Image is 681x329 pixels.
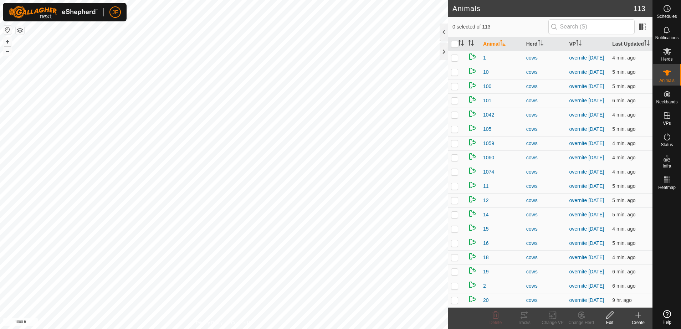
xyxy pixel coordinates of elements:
[661,143,673,147] span: Status
[612,240,635,246] span: Sep 9, 2025, 5:06 AM
[526,140,564,147] div: cows
[468,252,477,261] img: returning on
[569,283,604,289] a: overnite [DATE]
[569,112,604,118] a: overnite [DATE]
[569,155,604,160] a: overnite [DATE]
[483,183,489,190] span: 11
[659,78,675,83] span: Animals
[16,26,24,35] button: Map Layers
[567,319,595,326] div: Change Herd
[612,255,635,260] span: Sep 9, 2025, 5:08 AM
[655,36,679,40] span: Notifications
[526,211,564,219] div: cows
[468,266,477,275] img: returning on
[569,183,604,189] a: overnite [DATE]
[612,169,635,175] span: Sep 9, 2025, 5:07 AM
[468,81,477,89] img: returning on
[468,152,477,161] img: returning on
[468,281,477,289] img: returning on
[569,169,604,175] a: overnite [DATE]
[112,9,118,16] span: JF
[483,225,489,233] span: 15
[662,320,671,324] span: Help
[526,125,564,133] div: cows
[483,125,491,133] span: 105
[569,197,604,203] a: overnite [DATE]
[490,320,502,325] span: Delete
[452,4,634,13] h2: Animals
[526,68,564,76] div: cows
[612,98,635,103] span: Sep 9, 2025, 5:06 AM
[612,126,635,132] span: Sep 9, 2025, 5:06 AM
[231,320,252,326] a: Contact Us
[500,41,506,47] p-sorticon: Activate to sort
[657,14,677,19] span: Schedules
[567,37,610,51] th: VP
[526,282,564,290] div: cows
[3,37,12,46] button: +
[569,98,604,103] a: overnite [DATE]
[612,112,635,118] span: Sep 9, 2025, 5:07 AM
[656,100,677,104] span: Neckbands
[468,195,477,204] img: returning on
[644,41,650,47] p-sorticon: Activate to sort
[468,181,477,189] img: returning on
[569,69,604,75] a: overnite [DATE]
[468,295,477,303] img: returning on
[612,140,635,146] span: Sep 9, 2025, 5:07 AM
[612,226,635,232] span: Sep 9, 2025, 5:07 AM
[468,124,477,132] img: returning on
[612,69,635,75] span: Sep 9, 2025, 5:06 AM
[612,183,635,189] span: Sep 9, 2025, 5:07 AM
[483,240,489,247] span: 16
[480,37,523,51] th: Animal
[483,154,494,161] span: 1060
[612,83,635,89] span: Sep 9, 2025, 5:07 AM
[569,269,604,274] a: overnite [DATE]
[483,68,489,76] span: 10
[468,138,477,146] img: returning on
[483,211,489,219] span: 14
[452,23,548,31] span: 0 selected of 113
[483,268,489,276] span: 19
[595,319,624,326] div: Edit
[653,307,681,327] a: Help
[523,37,567,51] th: Herd
[548,19,635,34] input: Search (S)
[483,254,489,261] span: 18
[526,225,564,233] div: cows
[468,109,477,118] img: returning on
[468,41,474,47] p-sorticon: Activate to sort
[468,95,477,104] img: returning on
[483,54,486,62] span: 1
[663,121,671,125] span: VPs
[483,168,494,176] span: 1074
[612,283,635,289] span: Sep 9, 2025, 5:06 AM
[569,83,604,89] a: overnite [DATE]
[483,97,491,104] span: 101
[612,197,635,203] span: Sep 9, 2025, 5:06 AM
[612,155,635,160] span: Sep 9, 2025, 5:07 AM
[538,319,567,326] div: Change VP
[526,254,564,261] div: cows
[609,37,652,51] th: Last Updated
[468,223,477,232] img: returning on
[526,183,564,190] div: cows
[483,282,486,290] span: 2
[526,268,564,276] div: cows
[658,185,676,190] span: Heatmap
[612,212,635,217] span: Sep 9, 2025, 5:06 AM
[661,57,672,61] span: Herds
[468,209,477,218] img: returning on
[483,197,489,204] span: 12
[510,319,538,326] div: Tracks
[526,154,564,161] div: cows
[468,67,477,75] img: returning on
[196,320,222,326] a: Privacy Policy
[9,6,98,19] img: Gallagher Logo
[662,164,671,168] span: Infra
[576,41,582,47] p-sorticon: Activate to sort
[569,140,604,146] a: overnite [DATE]
[3,47,12,55] button: –
[483,111,494,119] span: 1042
